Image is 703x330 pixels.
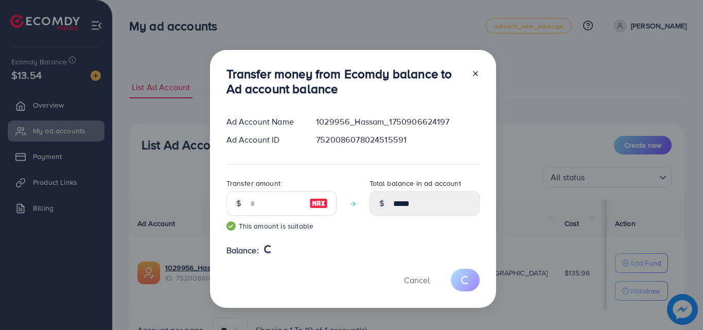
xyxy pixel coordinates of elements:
[308,134,487,146] div: 7520086078024515591
[370,178,461,188] label: Total balance in ad account
[226,178,280,188] label: Transfer amount
[218,134,308,146] div: Ad Account ID
[309,197,328,210] img: image
[226,245,259,256] span: Balance:
[226,221,337,231] small: This amount is suitable
[218,116,308,128] div: Ad Account Name
[391,269,443,291] button: Cancel
[308,116,487,128] div: 1029956_Hassam_1750906624197
[226,66,463,96] h3: Transfer money from Ecomdy balance to Ad account balance
[226,221,236,231] img: guide
[404,274,430,286] span: Cancel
